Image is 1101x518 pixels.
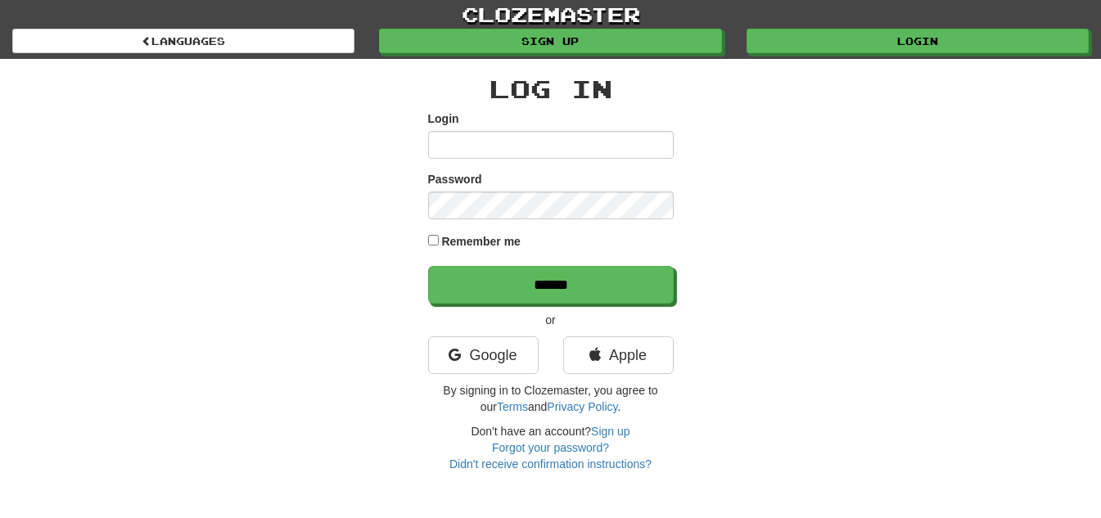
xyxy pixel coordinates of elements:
[747,29,1089,53] a: Login
[497,400,528,413] a: Terms
[428,75,674,102] h2: Log In
[428,171,482,187] label: Password
[449,457,652,471] a: Didn't receive confirmation instructions?
[12,29,354,53] a: Languages
[428,336,539,374] a: Google
[428,423,674,472] div: Don't have an account?
[428,110,459,127] label: Login
[547,400,617,413] a: Privacy Policy
[563,336,674,374] a: Apple
[428,312,674,328] p: or
[379,29,721,53] a: Sign up
[441,233,521,250] label: Remember me
[591,425,629,438] a: Sign up
[492,441,609,454] a: Forgot your password?
[428,382,674,415] p: By signing in to Clozemaster, you agree to our and .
